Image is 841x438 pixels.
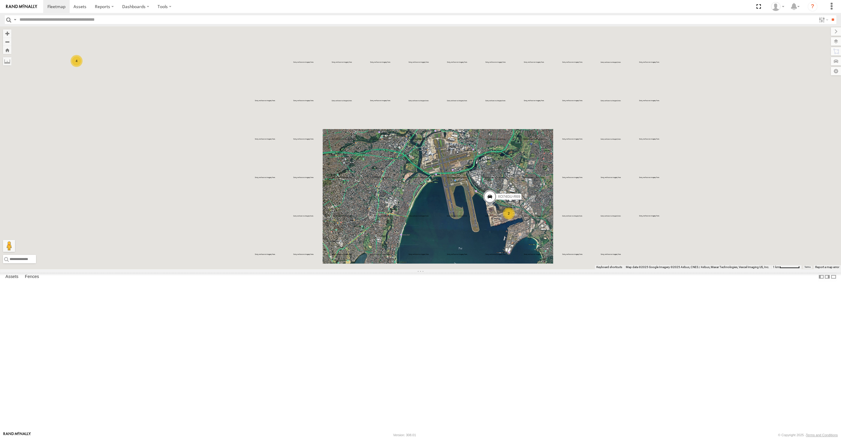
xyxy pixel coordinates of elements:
a: Visit our Website [3,432,31,438]
div: 2 [503,207,515,219]
label: Dock Summary Table to the Right [824,273,830,281]
button: Zoom Home [3,46,11,54]
label: Hide Summary Table [830,273,836,281]
button: Zoom out [3,38,11,46]
button: Zoom in [3,29,11,38]
div: Version: 308.01 [393,433,416,437]
button: Map Scale: 1 km per 63 pixels [771,265,801,269]
label: Search Query [13,15,17,24]
button: Keyboard shortcuts [596,265,622,269]
label: Assets [2,273,21,281]
span: Map data ©2025 Google Imagery ©2025 Airbus, CNES / Airbus, Maxar Technologies, Vexcel Imaging US,... [626,265,769,269]
a: Terms (opens in new tab) [804,266,811,268]
div: © Copyright 2025 - [778,433,838,437]
label: Dock Summary Table to the Left [818,273,824,281]
button: Drag Pegman onto the map to open Street View [3,240,15,252]
span: XO74GU-R69 [498,195,520,199]
img: rand-logo.svg [6,5,37,9]
div: Quang MAC [769,2,786,11]
i: ? [808,2,817,11]
span: 1 km [773,265,779,269]
label: Fences [22,273,42,281]
label: Map Settings [831,67,841,75]
a: Report a map error [815,265,839,269]
a: Terms and Conditions [806,433,838,437]
label: Search Filter Options [816,15,829,24]
div: 4 [71,55,83,67]
label: Measure [3,57,11,65]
